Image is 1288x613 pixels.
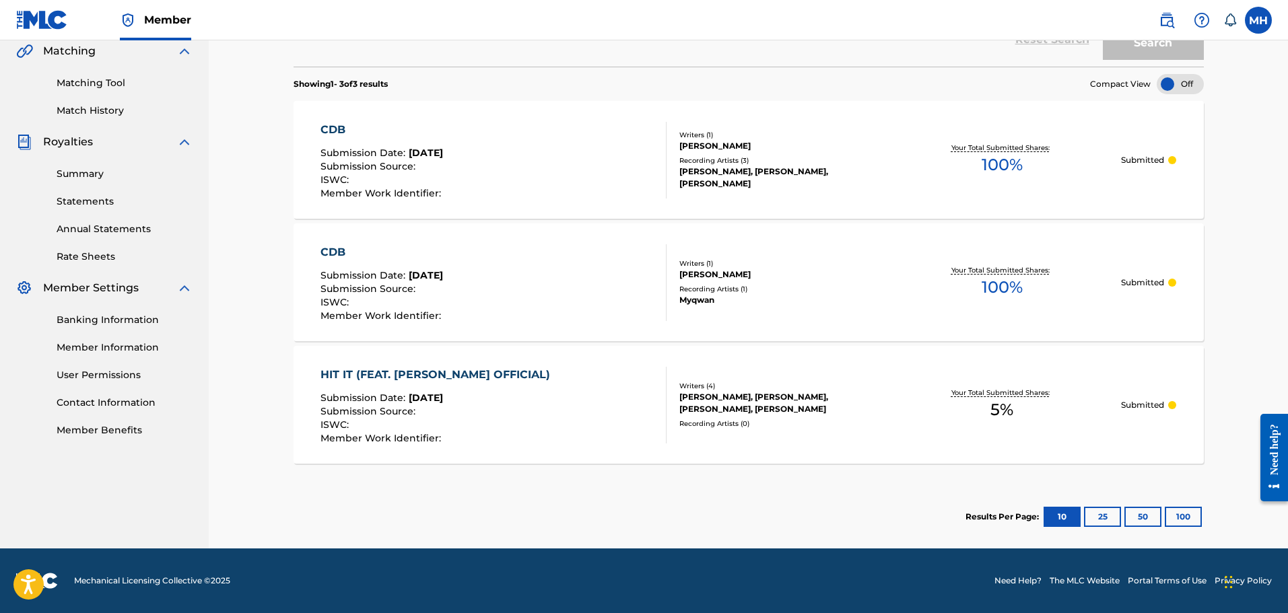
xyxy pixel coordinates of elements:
[679,419,883,429] div: Recording Artists ( 0 )
[57,423,193,437] a: Member Benefits
[1215,575,1272,587] a: Privacy Policy
[982,153,1023,177] span: 100 %
[409,392,443,404] span: [DATE]
[965,511,1042,523] p: Results Per Page:
[1159,12,1175,28] img: search
[320,432,444,444] span: Member Work Identifier :
[1084,507,1121,527] button: 25
[1153,7,1180,34] a: Public Search
[982,275,1023,299] span: 100 %
[16,43,33,59] img: Matching
[1121,154,1164,166] p: Submitted
[294,223,1204,341] a: CDBSubmission Date:[DATE]Submission Source:ISWC:Member Work Identifier:Writers (1)[PERSON_NAME]Re...
[57,104,193,118] a: Match History
[176,43,193,59] img: expand
[320,244,444,260] div: CDB
[1165,507,1202,527] button: 100
[16,10,68,30] img: MLC Logo
[120,12,136,28] img: Top Rightsholder
[679,381,883,391] div: Writers ( 4 )
[43,134,93,150] span: Royalties
[1044,507,1081,527] button: 10
[176,134,193,150] img: expand
[409,269,443,281] span: [DATE]
[679,130,883,140] div: Writers ( 1 )
[1050,575,1120,587] a: The MLC Website
[1225,562,1233,602] div: Drag
[57,368,193,382] a: User Permissions
[679,268,883,281] div: [PERSON_NAME]
[43,280,139,296] span: Member Settings
[16,573,58,589] img: logo
[679,294,883,306] div: Myqwan
[679,284,883,294] div: Recording Artists ( 1 )
[320,419,352,431] span: ISWC :
[57,313,193,327] a: Banking Information
[1250,403,1288,511] iframe: Resource Center
[1128,575,1207,587] a: Portal Terms of Use
[176,280,193,296] img: expand
[320,147,409,159] span: Submission Date :
[57,340,193,355] a: Member Information
[57,396,193,410] a: Contact Information
[1223,13,1237,27] div: Notifications
[679,391,883,415] div: [PERSON_NAME], [PERSON_NAME], [PERSON_NAME], [PERSON_NAME]
[320,296,352,308] span: ISWC :
[320,187,444,199] span: Member Work Identifier :
[320,122,444,138] div: CDB
[679,166,883,190] div: [PERSON_NAME], [PERSON_NAME], [PERSON_NAME]
[320,283,419,295] span: Submission Source :
[320,367,557,383] div: HIT IT (FEAT. [PERSON_NAME] OFFICIAL)
[320,405,419,417] span: Submission Source :
[294,78,388,90] p: Showing 1 - 3 of 3 results
[951,265,1053,275] p: Your Total Submitted Shares:
[294,101,1204,219] a: CDBSubmission Date:[DATE]Submission Source:ISWC:Member Work Identifier:Writers (1)[PERSON_NAME]Re...
[320,392,409,404] span: Submission Date :
[1090,78,1151,90] span: Compact View
[951,143,1053,153] p: Your Total Submitted Shares:
[320,160,419,172] span: Submission Source :
[679,155,883,166] div: Recording Artists ( 3 )
[1121,399,1164,411] p: Submitted
[294,346,1204,464] a: HIT IT (FEAT. [PERSON_NAME] OFFICIAL)Submission Date:[DATE]Submission Source:ISWC:Member Work Ide...
[57,194,193,209] a: Statements
[990,398,1013,422] span: 5 %
[1188,7,1215,34] div: Help
[1221,548,1288,613] iframe: Chat Widget
[144,12,191,28] span: Member
[1245,7,1272,34] div: User Menu
[57,250,193,264] a: Rate Sheets
[951,388,1053,398] p: Your Total Submitted Shares:
[1194,12,1210,28] img: help
[16,280,32,296] img: Member Settings
[320,269,409,281] span: Submission Date :
[57,76,193,90] a: Matching Tool
[679,258,883,268] div: Writers ( 1 )
[43,43,96,59] span: Matching
[320,174,352,186] span: ISWC :
[57,167,193,181] a: Summary
[57,222,193,236] a: Annual Statements
[16,134,32,150] img: Royalties
[1121,277,1164,289] p: Submitted
[320,310,444,322] span: Member Work Identifier :
[679,140,883,152] div: [PERSON_NAME]
[409,147,443,159] span: [DATE]
[994,575,1042,587] a: Need Help?
[1124,507,1161,527] button: 50
[74,575,230,587] span: Mechanical Licensing Collective © 2025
